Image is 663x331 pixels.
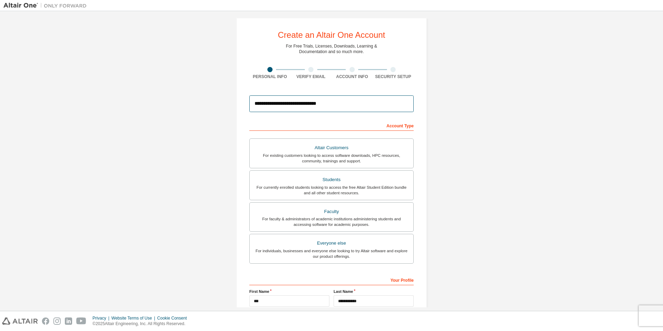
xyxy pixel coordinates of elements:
[254,143,409,153] div: Altair Customers
[254,153,409,164] div: For existing customers looking to access software downloads, HPC resources, community, trainings ...
[2,317,38,325] img: altair_logo.svg
[334,289,414,294] label: Last Name
[254,185,409,196] div: For currently enrolled students looking to access the free Altair Student Edition bundle and all ...
[373,74,414,79] div: Security Setup
[254,175,409,185] div: Students
[93,315,111,321] div: Privacy
[249,74,291,79] div: Personal Info
[157,315,191,321] div: Cookie Consent
[65,317,72,325] img: linkedin.svg
[254,248,409,259] div: For individuals, businesses and everyone else looking to try Altair software and explore our prod...
[53,317,61,325] img: instagram.svg
[111,315,157,321] div: Website Terms of Use
[93,321,191,327] p: © 2025 Altair Engineering, Inc. All Rights Reserved.
[3,2,90,9] img: Altair One
[254,238,409,248] div: Everyone else
[291,74,332,79] div: Verify Email
[76,317,86,325] img: youtube.svg
[254,216,409,227] div: For faculty & administrators of academic institutions administering students and accessing softwa...
[249,274,414,285] div: Your Profile
[42,317,49,325] img: facebook.svg
[278,31,385,39] div: Create an Altair One Account
[286,43,377,54] div: For Free Trials, Licenses, Downloads, Learning & Documentation and so much more.
[254,207,409,217] div: Faculty
[331,74,373,79] div: Account Info
[249,120,414,131] div: Account Type
[249,289,329,294] label: First Name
